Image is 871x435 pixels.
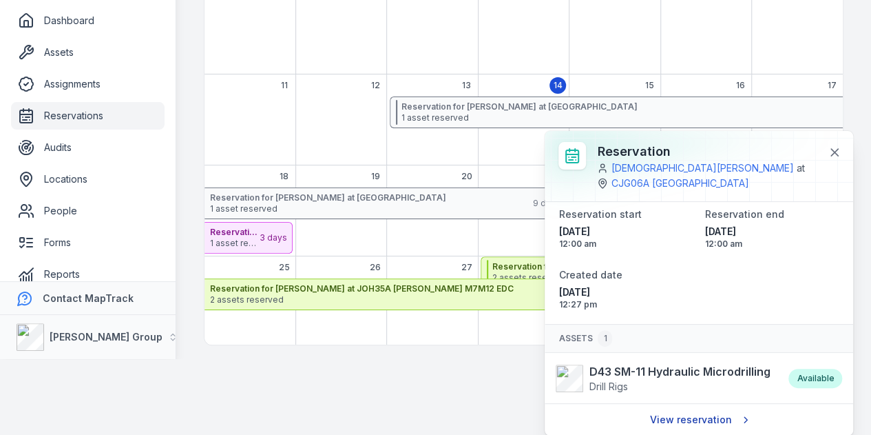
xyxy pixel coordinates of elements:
[796,161,804,175] span: at
[589,381,627,392] span: Drill Rigs
[204,188,567,219] button: Reservation for [PERSON_NAME] at [GEOGRAPHIC_DATA]1 asset reserved9 days
[598,330,612,347] div: 1
[11,7,165,34] a: Dashboard
[279,262,290,273] span: 25
[210,238,258,249] span: 1 asset reserved
[597,142,817,161] h3: Reservation
[558,269,622,281] span: Created date
[281,80,288,91] span: 11
[611,161,793,175] a: [DEMOGRAPHIC_DATA][PERSON_NAME]
[704,239,839,250] span: 12:00 am
[280,171,288,182] span: 18
[50,331,162,343] strong: [PERSON_NAME] Group
[370,262,381,273] span: 26
[554,80,563,91] span: 14
[558,225,693,250] time: 13/08/2025, 12:00:00 am
[371,80,380,91] span: 12
[558,285,693,299] span: [DATE]
[827,80,836,91] span: 17
[558,208,641,220] span: Reservation start
[11,197,165,225] a: People
[704,208,784,220] span: Reservation end
[204,279,843,310] button: Reservation for [PERSON_NAME] at JOH35A [PERSON_NAME] M7M12 EDC2 assets reserved57 days
[11,70,165,98] a: Assignments
[371,171,380,182] span: 19
[11,39,165,66] a: Assets
[204,222,293,254] button: Reservation for [PERSON_NAME] at CJG06A [GEOGRAPHIC_DATA]1 asset reserved3 days
[210,192,532,203] strong: Reservation for [PERSON_NAME] at [GEOGRAPHIC_DATA]
[461,262,472,273] span: 27
[644,80,653,91] span: 15
[556,363,775,394] a: D43 SM-11 Hydraulic MicrodrillingDrill Rigs
[11,261,165,288] a: Reports
[558,225,693,239] span: [DATE]
[43,292,134,304] strong: Contact MapTrack
[611,176,748,190] a: CJG06A [GEOGRAPHIC_DATA]
[589,363,770,380] strong: D43 SM-11 Hydraulic Microdrilling
[558,285,693,310] time: 08/08/2025, 12:27:37 pm
[704,225,839,239] span: [DATE]
[704,225,839,250] time: 21/08/2025, 12:00:00 am
[641,407,757,433] a: View reservation
[736,80,745,91] span: 16
[462,80,471,91] span: 13
[210,283,804,294] strong: Reservation for [PERSON_NAME] at JOH35A [PERSON_NAME] M7M12 EDC
[558,299,693,310] span: 12:27 pm
[11,229,165,256] a: Forms
[210,227,258,238] strong: Reservation for [PERSON_NAME] at CJG06A [GEOGRAPHIC_DATA]
[210,203,532,214] span: 1 asset reserved
[11,134,165,161] a: Audits
[558,330,612,347] span: Assets
[558,239,693,250] span: 12:00 am
[461,171,472,182] span: 20
[788,369,842,388] div: Available
[11,165,165,193] a: Locations
[210,294,804,305] span: 2 assets reserved
[11,102,165,130] a: Reservations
